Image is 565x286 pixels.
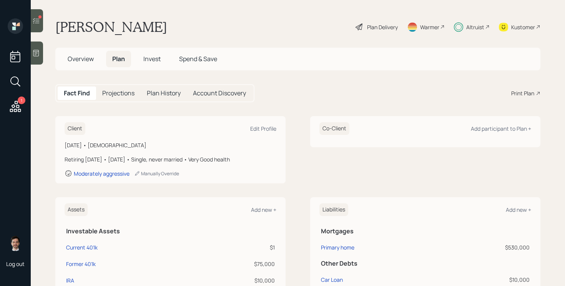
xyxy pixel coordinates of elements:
[251,206,276,213] div: Add new +
[55,18,167,35] h1: [PERSON_NAME]
[65,155,276,163] div: Retiring [DATE] • [DATE] • Single, never married • Very Good health
[239,260,275,268] div: $75,000
[66,228,275,235] h5: Investable Assets
[143,55,161,63] span: Invest
[420,23,439,31] div: Warmer
[441,276,530,284] div: $10,000
[74,170,130,177] div: Moderately aggressive
[466,23,484,31] div: Altruist
[319,122,349,135] h6: Co-Client
[134,170,179,177] div: Manually Override
[6,260,25,268] div: Log out
[147,90,181,97] h5: Plan History
[66,243,98,251] div: Current 401k
[250,125,276,132] div: Edit Profile
[18,96,25,104] div: 1
[506,206,531,213] div: Add new +
[441,243,530,251] div: $530,000
[321,276,343,284] div: Car Loan
[8,236,23,251] img: jonah-coleman-headshot.png
[65,122,85,135] h6: Client
[239,243,275,251] div: $1
[68,55,94,63] span: Overview
[102,90,135,97] h5: Projections
[193,90,246,97] h5: Account Discovery
[179,55,217,63] span: Spend & Save
[321,260,530,267] h5: Other Debts
[367,23,398,31] div: Plan Delivery
[239,276,275,284] div: $10,000
[66,276,74,284] div: IRA
[319,203,348,216] h6: Liabilities
[511,23,535,31] div: Kustomer
[64,90,90,97] h5: Fact Find
[471,125,531,132] div: Add participant to Plan +
[112,55,125,63] span: Plan
[511,89,534,97] div: Print Plan
[321,243,354,251] div: Primary home
[321,228,530,235] h5: Mortgages
[65,203,88,216] h6: Assets
[65,141,276,149] div: [DATE] • [DEMOGRAPHIC_DATA]
[66,260,96,268] div: Former 401k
